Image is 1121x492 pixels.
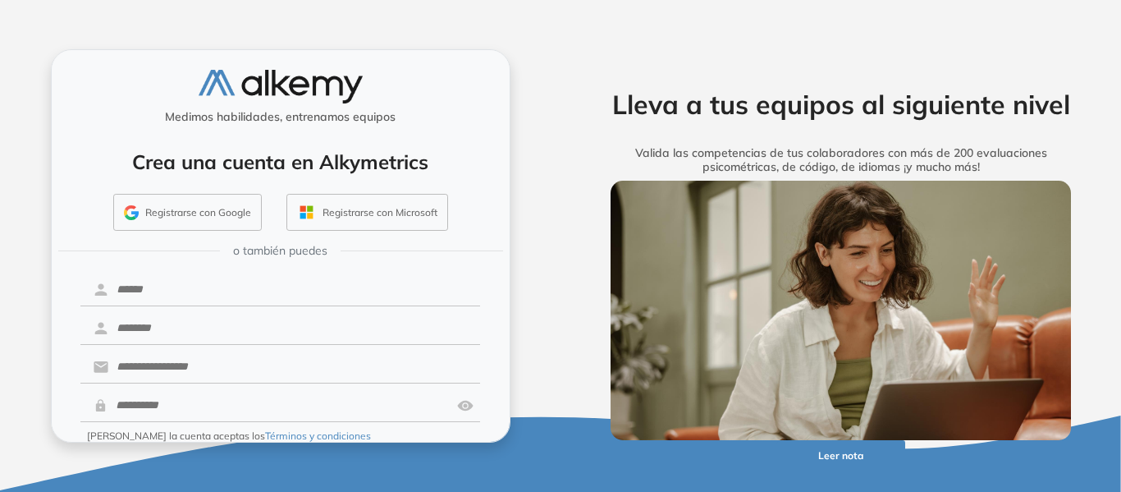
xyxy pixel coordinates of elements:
img: OUTLOOK_ICON [297,203,316,222]
button: Registrarse con Microsoft [286,194,448,232]
h4: Crea una cuenta en Alkymetrics [73,150,488,174]
img: GMAIL_ICON [124,205,139,220]
span: [PERSON_NAME] la cuenta aceptas los [87,429,371,444]
img: asd [457,390,474,421]
button: Leer nota [777,440,905,472]
h2: Lleva a tus equipos al siguiente nivel [585,89,1097,120]
button: Registrarse con Google [113,194,262,232]
button: Términos y condiciones [265,429,371,444]
h5: Medimos habilidades, entrenamos equipos [58,110,503,124]
img: img-more-info [611,181,1072,440]
span: o también puedes [233,242,327,260]
h5: Valida las competencias de tus colaboradores con más de 200 evaluaciones psicométricas, de código... [585,146,1097,174]
img: logo-alkemy [199,70,363,103]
